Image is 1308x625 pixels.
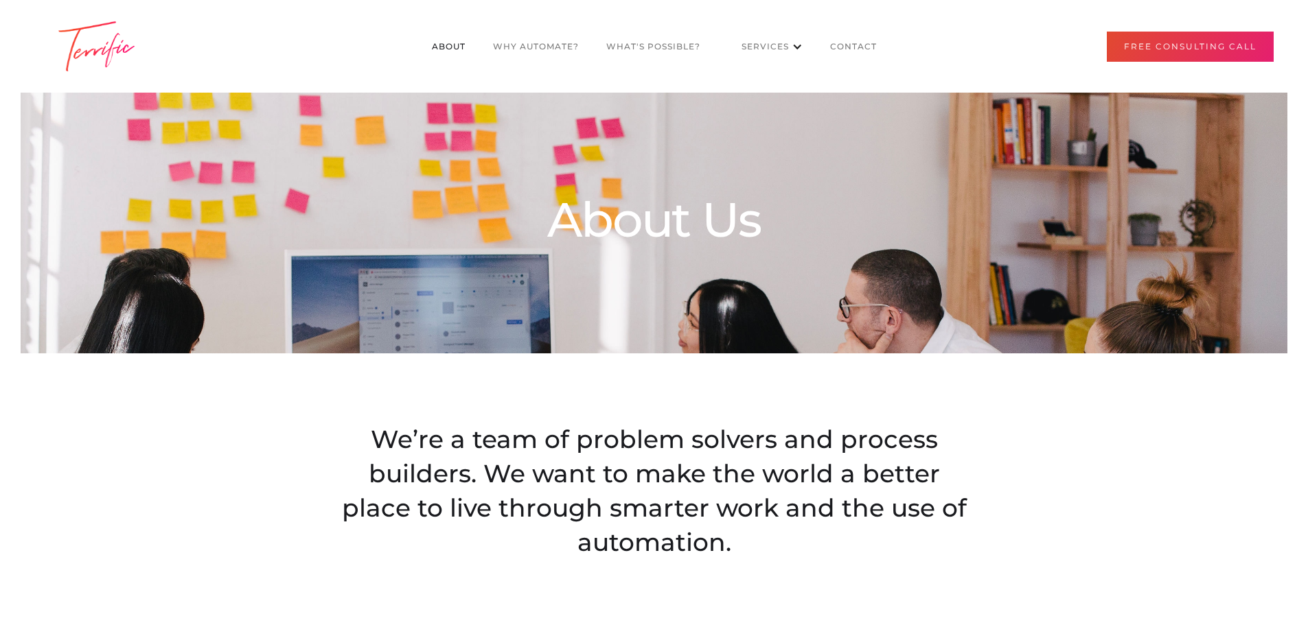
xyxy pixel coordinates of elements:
a: CONTACT [816,34,891,60]
div: Services [714,20,816,73]
a: What's POssible? [593,34,714,60]
div: Free Consulting Call [1124,40,1257,54]
div: About Us [531,192,778,247]
a: Services [728,34,789,60]
div: We’re a team of problem solvers and process builders. We want to make the world a better place to... [341,422,967,559]
a: About [418,34,479,60]
a: Why Automate? [479,34,593,60]
a: home [34,21,158,72]
img: Terrific Logo [34,21,158,72]
a: Free Consulting Call [1107,32,1274,62]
